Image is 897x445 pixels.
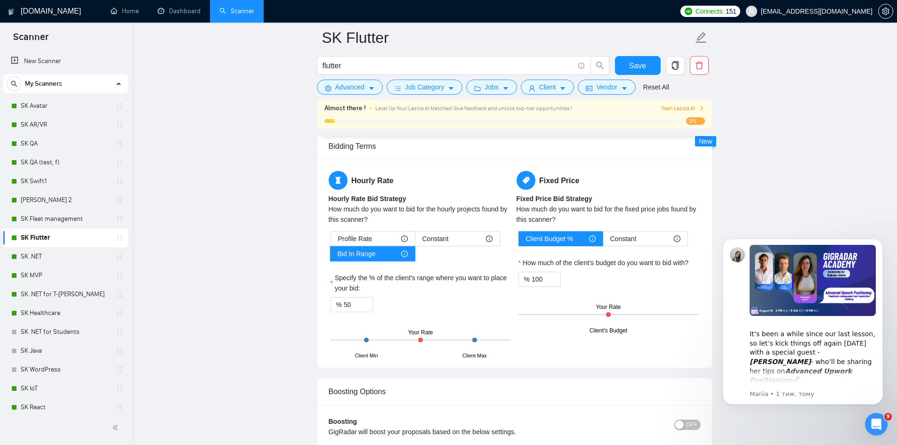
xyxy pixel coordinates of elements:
[116,121,123,129] span: holder
[322,26,693,49] input: Scanner name...
[21,115,110,134] a: SK AR/VR
[586,85,592,92] span: idcard
[466,80,517,95] button: folderJobscaret-down
[474,85,481,92] span: folder
[329,204,513,225] div: How much do you want to bid for the hourly projects found by this scanner?
[590,326,627,335] div: Client's Budget
[21,398,110,417] a: SK React
[699,138,712,145] span: New
[21,191,110,210] a: [PERSON_NAME] 2
[686,420,697,430] span: OFF
[559,85,566,92] span: caret-down
[422,232,449,246] span: Constant
[666,56,685,75] button: copy
[116,140,123,147] span: holder
[116,196,123,204] span: holder
[116,215,123,223] span: holder
[21,285,110,304] a: SK .NET for T-[PERSON_NAME]
[686,117,705,125] span: 3%
[590,56,609,75] button: search
[517,195,592,202] b: Fixed Price Bid Strategy
[8,4,15,19] img: logo
[21,228,110,247] a: SK Flutter
[375,105,572,112] span: Level Up Your Laziza AI Matches! Give feedback and unlock top-tier opportunities !
[401,251,408,257] span: info-circle
[21,153,110,172] a: SK QA (test, f)
[116,309,123,317] span: holder
[596,303,621,312] div: Your Rate
[329,195,406,202] b: Hourly Rate Bid Strategy
[408,328,433,337] div: Your Rate
[578,80,635,95] button: idcardVendorcaret-down
[116,291,123,298] span: holder
[621,85,628,92] span: caret-down
[329,171,513,190] h5: Hourly Rate
[116,347,123,355] span: holder
[21,323,110,341] a: SK .NET for Students
[21,210,110,228] a: SK Fleet management
[116,102,123,110] span: holder
[879,8,893,15] span: setting
[116,234,123,242] span: holder
[878,8,893,15] a: setting
[7,81,21,87] span: search
[335,82,364,92] span: Advanced
[596,82,617,92] span: Vendor
[325,85,331,92] span: setting
[112,423,121,432] span: double-left
[486,235,493,242] span: info-circle
[21,341,110,360] a: SK Java
[331,273,511,293] label: Specify the % of the client's range where you want to place your bid:
[116,272,123,279] span: holder
[521,80,574,95] button: userClientcaret-down
[448,85,454,92] span: caret-down
[116,178,123,185] span: holder
[158,7,201,15] a: dashboardDashboard
[661,104,704,113] button: Train Laziza AI
[21,304,110,323] a: SK Healthcare
[517,171,535,190] span: tag
[690,61,708,70] span: delete
[317,80,383,95] button: settingAdvancedcaret-down
[526,232,573,246] span: Client Budget %
[116,253,123,260] span: holder
[21,360,110,379] a: SK WordPress
[610,232,637,246] span: Constant
[324,103,366,113] span: Almost there !
[355,352,378,360] div: Client Min
[395,85,401,92] span: bars
[690,56,709,75] button: delete
[695,6,724,16] span: Connects:
[502,85,509,92] span: caret-down
[116,159,123,166] span: holder
[25,74,62,93] span: My Scanners
[21,247,110,266] a: SK .NET
[368,85,375,92] span: caret-down
[323,60,574,72] input: Search Freelance Jobs...
[674,235,680,242] span: info-circle
[589,235,596,242] span: info-circle
[21,172,110,191] a: SK Swift1
[329,427,608,437] div: GigRadar will boost your proposals based on the below settings.
[615,56,661,75] button: Save
[401,235,408,242] span: info-circle
[685,8,692,15] img: upwork-logo.png
[591,61,609,70] span: search
[643,82,669,92] a: Reset All
[344,298,372,312] input: Specify the % of the client's range where you want to place your bid:
[21,97,110,115] a: SK Avatar
[517,204,701,225] div: How much do you want to bid for the fixed price jobs found by this scanner?
[709,225,897,420] iframe: Intercom notifications повідомлення
[666,61,684,70] span: copy
[462,352,487,360] div: Client Max
[699,105,704,111] span: right
[329,378,701,405] div: Boosting Options
[405,82,444,92] span: Job Category
[111,7,139,15] a: homeHome
[695,32,707,44] span: edit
